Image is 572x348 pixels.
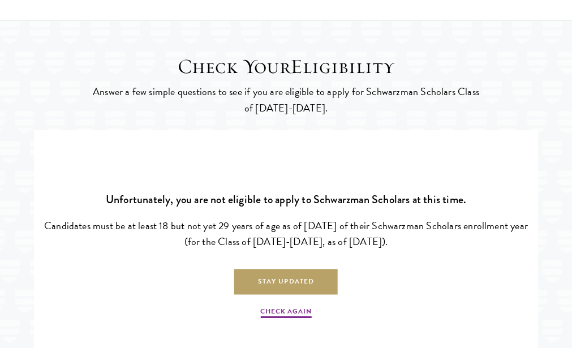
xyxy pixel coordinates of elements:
[91,84,481,115] p: Answer a few simple questions to see if you are eligible to apply for Schwarzman Scholars Class o...
[42,218,530,250] p: Candidates must be at least 18 but not yet 29 years of age as of [DATE] of their Schwarzman Schol...
[106,191,466,208] strong: Unfortunately, you are not eligible to apply to Schwarzman Scholars at this time.
[91,54,481,79] h2: Check Your Eligibility
[234,269,338,295] a: Stay Updated
[260,306,311,320] a: Check Again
